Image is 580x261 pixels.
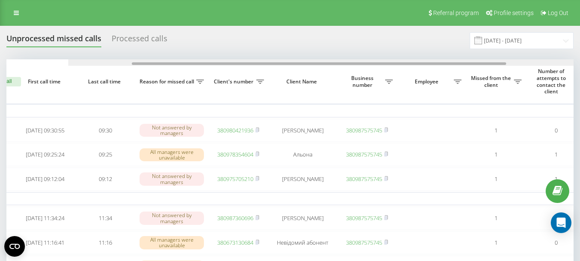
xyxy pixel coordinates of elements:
span: Profile settings [494,9,534,16]
td: [DATE] 11:34:24 [15,207,75,230]
a: 380975705210 [217,175,253,183]
td: 1 [466,143,526,166]
a: 380987360696 [217,214,253,222]
button: Open CMP widget [4,236,25,257]
td: 11:34 [75,207,135,230]
td: 09:12 [75,168,135,190]
div: All managers were unavailable [140,236,204,249]
div: All managers were unavailable [140,148,204,161]
a: 380987575745 [346,175,382,183]
td: 1 [466,207,526,230]
div: Processed calls [112,34,167,47]
span: Business number [341,75,385,88]
span: Number of attempts to contact the client [530,68,574,95]
span: Client's number [213,78,256,85]
a: 380978354604 [217,150,253,158]
a: 380987575745 [346,150,382,158]
td: 1 [466,119,526,142]
td: [DATE] 11:16:41 [15,231,75,254]
td: [PERSON_NAME] [268,168,337,190]
div: Not answered by managers [140,172,204,185]
td: 1 [466,231,526,254]
td: [DATE] 09:12:04 [15,168,75,190]
td: 09:25 [75,143,135,166]
span: Client Name [276,78,330,85]
a: 380980421936 [217,126,253,134]
a: 380987575745 [346,239,382,246]
a: 380987575745 [346,214,382,222]
a: 380987575745 [346,126,382,134]
td: 1 [466,168,526,190]
td: [PERSON_NAME] [268,207,337,230]
div: Not answered by managers [140,124,204,137]
span: Last call time [82,78,128,85]
div: Open Intercom Messenger [551,212,571,233]
span: Log Out [548,9,568,16]
span: Missed from the client [470,75,514,88]
a: 380673130684 [217,239,253,246]
span: First call time [22,78,68,85]
td: [PERSON_NAME] [268,119,337,142]
td: 11:16 [75,231,135,254]
td: 09:30 [75,119,135,142]
td: [DATE] 09:25:24 [15,143,75,166]
td: Невідомий абонент [268,231,337,254]
div: Unprocessed missed calls [6,34,101,47]
div: Not answered by managers [140,212,204,224]
span: Reason for missed call [140,78,196,85]
span: Employee [401,78,454,85]
td: Альона [268,143,337,166]
td: [DATE] 09:30:55 [15,119,75,142]
span: Referral program [433,9,479,16]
